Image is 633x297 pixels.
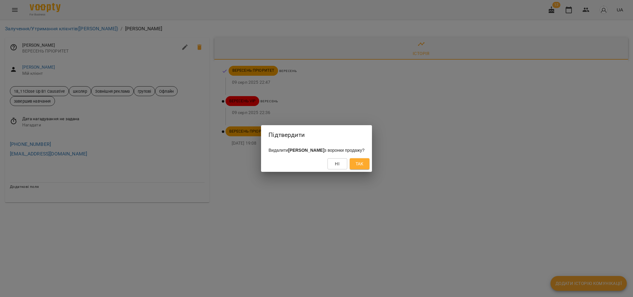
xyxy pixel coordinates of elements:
[288,148,324,153] b: [PERSON_NAME]
[335,160,340,168] span: Ні
[350,158,369,169] button: Так
[327,158,347,169] button: Ні
[356,160,364,168] span: Так
[268,130,364,140] h2: Підтвердити
[268,148,364,153] span: Видалити з воронки продажу?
